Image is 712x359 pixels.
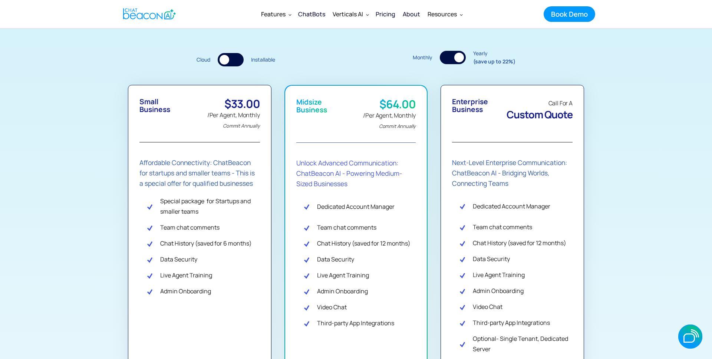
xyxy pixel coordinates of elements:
div: Monthly [413,53,432,62]
img: Check [304,256,310,263]
img: Check [147,224,153,231]
div: Special package for Startups and smaller teams [160,196,260,217]
div: Team chat comments [317,222,376,233]
img: Dropdown [366,13,369,16]
div: Admin Onboarding [317,286,368,296]
div: /Per Agent, Monthly [207,110,260,131]
div: Resources [424,5,466,23]
div: Optional- Single Tenant, Dedicated Server [473,333,573,354]
div: Affordable Connectivity: ChatBeacon for startups and smaller teams - This is a special offer for ... [139,157,260,188]
div: Next-Level Enterprise Communication: ChatBeacon AI - Bridging Worlds, Connecting Teams [452,157,573,188]
div: Small Business [139,98,170,113]
div: Midsize Business [296,98,327,114]
div: Chat History (saved for 12 months) [317,238,411,248]
div: $33.00 [207,98,260,110]
div: ChatBots [298,9,325,19]
div: Video Chat [317,302,347,312]
img: Check [147,288,153,295]
div: Live Agent Training [160,270,212,280]
strong: Unlock Advanced Communication: ChatBeacon AI - Powering Medium-Sized Businesses [296,158,402,188]
div: Verticals AI [329,5,372,23]
img: Check [459,340,465,348]
div: Features [257,5,294,23]
div: Team chat comments [160,222,220,233]
img: Check [304,320,310,327]
img: Check [304,224,310,231]
img: Check [147,256,153,263]
img: Check [459,319,465,326]
div: Verticals AI [333,9,363,19]
img: Dropdown [289,13,291,16]
div: Data Security [317,254,354,264]
div: Chat History (saved for 6 months) [160,238,252,248]
img: Check [459,202,465,210]
div: Cloud [197,56,210,64]
div: Third-party App Integrations [317,318,394,328]
div: Admin Onboarding [160,286,211,296]
strong: (save up to 22%) [473,58,515,65]
div: Video Chat [473,302,502,312]
img: Check [459,240,465,247]
div: Admin Onboarding [473,286,524,296]
div: Dedicated Account Manager [473,201,550,211]
img: Check [304,240,310,247]
img: Check [459,271,465,279]
div: Dedicated Account Manager [317,201,395,212]
em: Commit Annually [379,123,416,129]
div: $64.00 [363,98,416,110]
div: Pricing [376,9,395,19]
div: /Per Agent, Monthly [363,110,416,131]
div: Data Security [473,254,510,264]
div: Live Agent Training [317,270,369,280]
em: Commit Annually [223,122,260,129]
div: Features [261,9,286,19]
a: About [399,4,424,24]
img: Check [304,203,310,210]
div: Team chat comments [473,222,532,232]
div: Call For A [507,98,573,108]
div: Chat History (saved for 12 months) [473,238,566,248]
div: Resources [428,9,457,19]
div: Third-party App Integrations [473,317,550,328]
img: Check [147,240,153,247]
a: Book Demo [544,6,595,22]
img: Check [147,272,153,279]
a: Pricing [372,5,399,23]
div: Book Demo [551,9,588,19]
img: Check [459,287,465,294]
div: Installable [251,56,275,64]
div: Yearly [473,49,515,65]
img: Check [304,272,310,279]
img: Check [459,224,465,231]
div: Enterprise Business [452,98,488,113]
div: Live Agent Training [473,270,525,280]
span: Custom Quote [507,108,573,121]
img: Check [459,256,465,263]
img: Dropdown [460,13,463,16]
img: Check [304,288,310,295]
a: ChatBots [294,4,329,24]
div: Data Security [160,254,197,264]
img: Check [459,303,465,310]
img: Check [304,304,310,311]
a: home [117,5,180,23]
div: About [403,9,420,19]
img: Check [147,203,153,210]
